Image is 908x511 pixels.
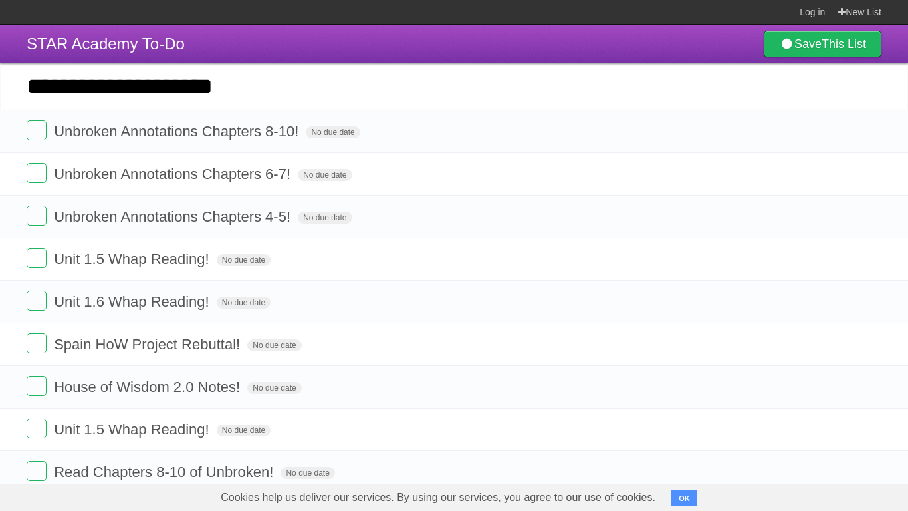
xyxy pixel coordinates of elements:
label: Done [27,248,47,268]
span: Unit 1.5 Whap Reading! [54,251,213,267]
label: Done [27,461,47,481]
label: Done [27,419,47,438]
span: No due date [217,425,271,436]
label: Done [27,163,47,183]
label: Done [27,120,47,140]
label: Done [27,333,47,353]
label: Done [27,206,47,226]
span: No due date [247,339,301,351]
button: OK [671,490,697,506]
label: Done [27,291,47,311]
a: SaveThis List [764,31,881,57]
span: No due date [281,467,334,479]
span: Unit 1.6 Whap Reading! [54,293,213,310]
span: Unbroken Annotations Chapters 8-10! [54,123,302,140]
span: Read Chapters 8-10 of Unbroken! [54,464,277,480]
label: Done [27,376,47,396]
span: No due date [298,169,352,181]
span: Spain HoW Project Rebuttal! [54,336,243,353]
span: No due date [217,297,271,309]
span: Unbroken Annotations Chapters 6-7! [54,166,294,182]
span: No due date [247,382,301,394]
b: This List [822,37,866,51]
span: No due date [217,254,271,266]
span: Unit 1.5 Whap Reading! [54,421,213,438]
span: Unbroken Annotations Chapters 4-5! [54,208,294,225]
span: STAR Academy To-Do [27,35,185,53]
span: House of Wisdom 2.0 Notes! [54,379,243,395]
span: No due date [298,212,352,224]
span: No due date [306,126,360,138]
span: Cookies help us deliver our services. By using our services, you agree to our use of cookies. [207,484,669,511]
